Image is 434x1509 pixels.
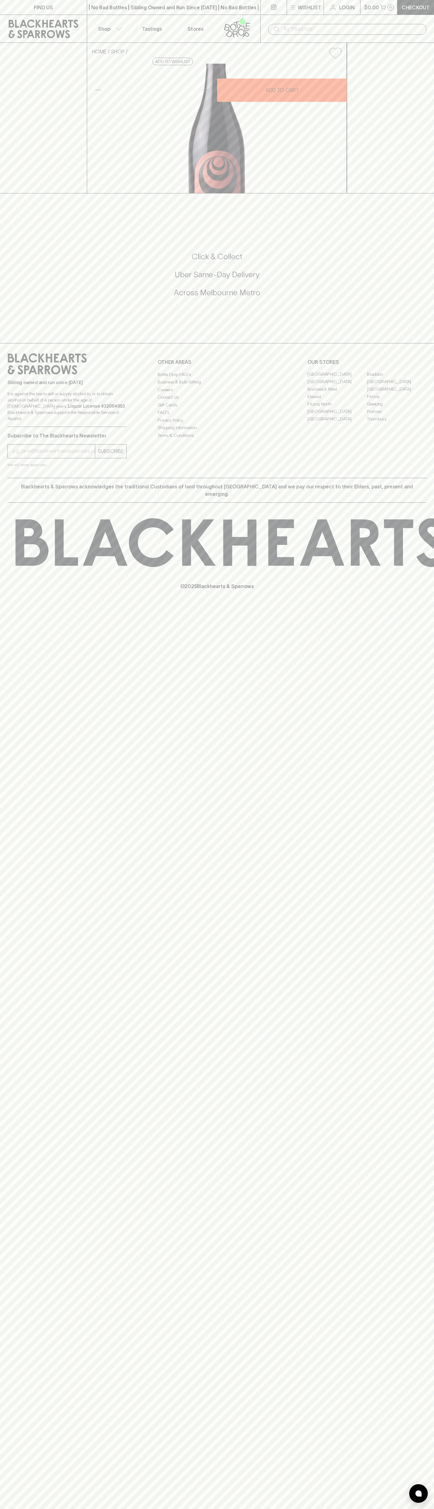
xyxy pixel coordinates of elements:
p: OTHER AREAS [158,358,277,366]
a: Fitzroy [367,393,427,401]
a: [GEOGRAPHIC_DATA] [307,378,367,386]
p: Tastings [142,25,162,33]
a: SHOP [111,49,124,54]
p: Login [339,4,355,11]
a: [GEOGRAPHIC_DATA] [367,378,427,386]
a: HOME [92,49,106,54]
strong: Liquor License #32064953 [68,404,125,409]
a: [GEOGRAPHIC_DATA] [307,415,367,423]
p: SUBSCRIBE [98,447,124,455]
a: Prahran [367,408,427,415]
p: Blackhearts & Sparrows acknowledges the traditional Custodians of land throughout [GEOGRAPHIC_DAT... [12,483,422,498]
h5: Across Melbourne Metro [7,288,427,298]
a: Braddon [367,371,427,378]
a: Geelong [367,401,427,408]
p: Wishlist [298,4,321,11]
button: Add to wishlist [327,45,344,61]
p: OUR STORES [307,358,427,366]
a: Tastings [130,15,174,43]
a: Elwood [307,393,367,401]
a: Contact Us [158,394,277,401]
a: Shipping Information [158,424,277,432]
a: Bottle Drop FAQ's [158,371,277,378]
p: $0.00 [364,4,379,11]
p: Sibling owned and run since [DATE] [7,379,127,386]
p: We will never spam you [7,462,127,468]
p: 0 [389,6,392,9]
p: Shop [98,25,110,33]
button: ADD TO CART [217,79,347,102]
h5: Click & Collect [7,251,427,262]
button: SUBSCRIBE [95,445,126,458]
button: Shop [87,15,131,43]
p: It is against the law to sell or supply alcohol to, or to obtain alcohol on behalf of a person un... [7,391,127,422]
p: ADD TO CART [266,86,299,94]
a: Careers [158,386,277,393]
div: Call to action block [7,227,427,331]
p: Stores [187,25,204,33]
input: e.g. jane@blackheartsandsparrows.com.au [12,446,95,456]
a: Terms & Conditions [158,432,277,439]
a: FAQ's [158,409,277,416]
a: [GEOGRAPHIC_DATA] [367,386,427,393]
img: 39946.png [87,64,347,193]
a: Privacy Policy [158,416,277,424]
p: Subscribe to The Blackhearts Newsletter [7,432,127,439]
a: [GEOGRAPHIC_DATA] [307,371,367,378]
h5: Uber Same-Day Delivery [7,270,427,280]
img: bubble-icon [415,1490,422,1497]
a: Business & Bulk Gifting [158,378,277,386]
p: FIND US [34,4,53,11]
input: Try "Pinot noir" [283,24,422,34]
button: Add to wishlist [152,58,193,65]
a: [GEOGRAPHIC_DATA] [307,408,367,415]
p: Checkout [402,4,430,11]
a: Stores [174,15,217,43]
a: Gift Cards [158,401,277,409]
a: Fitzroy North [307,401,367,408]
a: Thornbury [367,415,427,423]
a: Brunswick West [307,386,367,393]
